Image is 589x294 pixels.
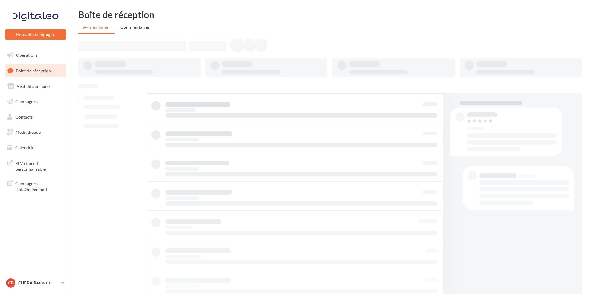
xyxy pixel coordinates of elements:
span: Boîte de réception [16,68,51,73]
button: Nouvelle campagne [5,29,66,40]
span: Visibilité en ligne [17,84,50,89]
a: Campagnes [4,95,67,108]
a: Calendrier [4,141,67,154]
span: PLV et print personnalisable [15,159,63,172]
p: CUPRA Beauvais [18,280,59,286]
a: PLV et print personnalisable [4,157,67,175]
span: Commentaires [120,24,150,30]
a: CB CUPRA Beauvais [5,277,66,289]
a: Visibilité en ligne [4,80,67,93]
span: Médiathèque [15,129,41,135]
span: Campagnes DataOnDemand [15,179,63,193]
a: Campagnes DataOnDemand [4,177,67,195]
a: Opérations [4,49,67,62]
span: Contacts [15,114,33,119]
span: Opérations [16,52,38,58]
span: Calendrier [15,145,36,150]
a: Médiathèque [4,126,67,139]
a: Boîte de réception [4,64,67,77]
span: CB [8,280,14,286]
a: Contacts [4,111,67,124]
div: Boîte de réception [78,10,582,19]
span: Campagnes [15,99,38,104]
